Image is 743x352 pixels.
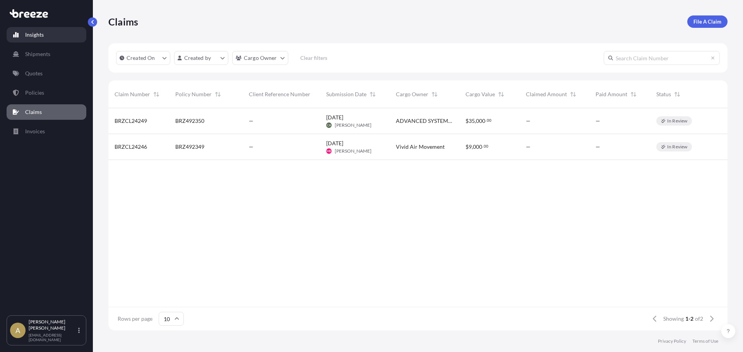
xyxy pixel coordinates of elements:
[526,90,567,98] span: Claimed Amount
[213,90,223,99] button: Sort
[685,315,693,323] span: 1-2
[25,108,42,116] p: Claims
[663,315,684,323] span: Showing
[687,15,728,28] a: File A Claim
[667,144,687,150] p: In Review
[115,117,147,125] span: BRZCL24249
[596,143,600,151] span: —
[175,90,212,98] span: Policy Number
[335,148,371,154] span: [PERSON_NAME]
[326,90,366,98] span: Submission Date
[673,90,682,99] button: Sort
[29,333,77,342] p: [EMAIL_ADDRESS][DOMAIN_NAME]
[396,90,428,98] span: Cargo Owner
[7,124,86,139] a: Invoices
[15,326,20,334] span: A
[175,117,204,125] span: BRZ492350
[25,50,50,58] p: Shipments
[667,118,687,124] p: In Review
[473,144,482,150] span: 000
[466,144,469,150] span: $
[604,51,720,65] input: Search Claim Number
[108,15,138,28] p: Claims
[568,90,578,99] button: Sort
[244,54,277,62] p: Cargo Owner
[249,143,253,151] span: —
[7,46,86,62] a: Shipments
[396,117,453,125] span: ADVANCED SYSTEMS CO
[472,144,473,150] span: ,
[658,338,686,344] a: Privacy Policy
[249,117,253,125] span: —
[7,85,86,100] a: Policies
[693,18,721,26] p: File A Claim
[526,143,531,151] span: —
[396,143,445,151] span: Vivid Air Movement
[368,90,377,99] button: Sort
[496,90,506,99] button: Sort
[127,54,155,62] p: Created On
[25,128,45,135] p: Invoices
[300,54,327,62] p: Clear filters
[7,27,86,43] a: Insights
[476,118,485,124] span: 000
[7,66,86,81] a: Quotes
[596,117,600,125] span: —
[118,315,152,323] span: Rows per page
[327,147,331,155] span: MB
[327,121,331,129] span: CA
[483,145,483,148] span: .
[695,315,703,323] span: of 2
[466,118,469,124] span: $
[152,90,161,99] button: Sort
[484,145,488,148] span: 00
[292,52,336,64] button: Clear filters
[174,51,228,65] button: createdBy Filter options
[526,117,531,125] span: —
[175,143,204,151] span: BRZ492349
[312,90,321,99] button: Sort
[184,54,211,62] p: Created by
[116,51,170,65] button: createdOn Filter options
[25,31,44,39] p: Insights
[115,143,147,151] span: BRZCL24246
[29,319,77,331] p: [PERSON_NAME] [PERSON_NAME]
[469,144,472,150] span: 9
[487,119,491,122] span: 00
[656,90,671,98] span: Status
[596,90,627,98] span: Paid Amount
[326,114,343,121] span: [DATE]
[7,104,86,120] a: Claims
[469,118,475,124] span: 35
[475,118,476,124] span: ,
[335,122,371,128] span: [PERSON_NAME]
[692,338,718,344] a: Terms of Use
[25,70,43,77] p: Quotes
[249,90,310,98] span: Client Reference Number
[25,89,44,97] p: Policies
[115,90,150,98] span: Claim Number
[326,139,343,147] span: [DATE]
[629,90,638,99] button: Sort
[486,119,486,122] span: .
[232,51,288,65] button: cargoOwner Filter options
[430,90,439,99] button: Sort
[466,90,495,98] span: Cargo Value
